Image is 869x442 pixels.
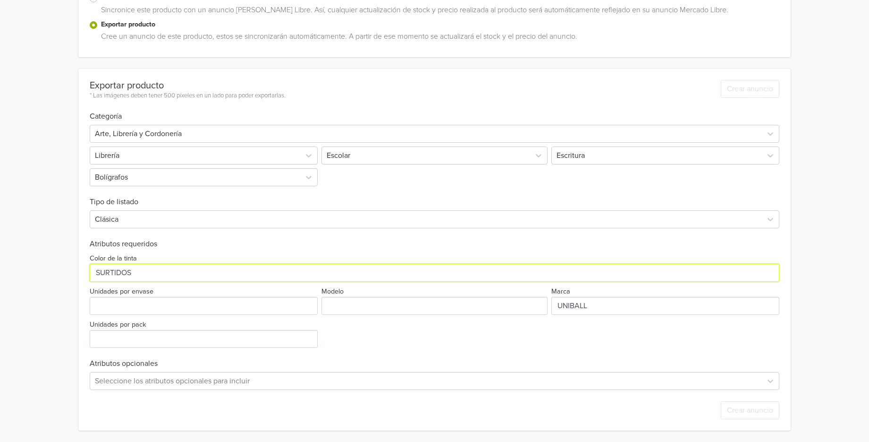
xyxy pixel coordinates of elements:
label: Unidades por envase [90,286,153,297]
button: Crear anuncio [721,401,779,419]
label: Color de la tinta [90,253,137,264]
div: Sincronice este producto con un anuncio [PERSON_NAME] Libre. Así, cualquier actualización de stoc... [97,4,779,19]
h6: Tipo de listado [90,186,779,207]
label: Exportar producto [101,19,779,30]
label: Modelo [321,286,344,297]
button: Crear anuncio [721,80,779,98]
div: Exportar producto [90,80,286,91]
div: Cree un anuncio de este producto, estos se sincronizarán automáticamente. A partir de ese momento... [97,31,779,46]
div: * Las imágenes deben tener 500 píxeles en un lado para poder exportarlas. [90,91,286,101]
label: Unidades por pack [90,320,146,330]
h6: Categoría [90,101,779,121]
label: Marca [551,286,570,297]
h6: Atributos opcionales [90,359,779,368]
h6: Atributos requeridos [90,240,779,249]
